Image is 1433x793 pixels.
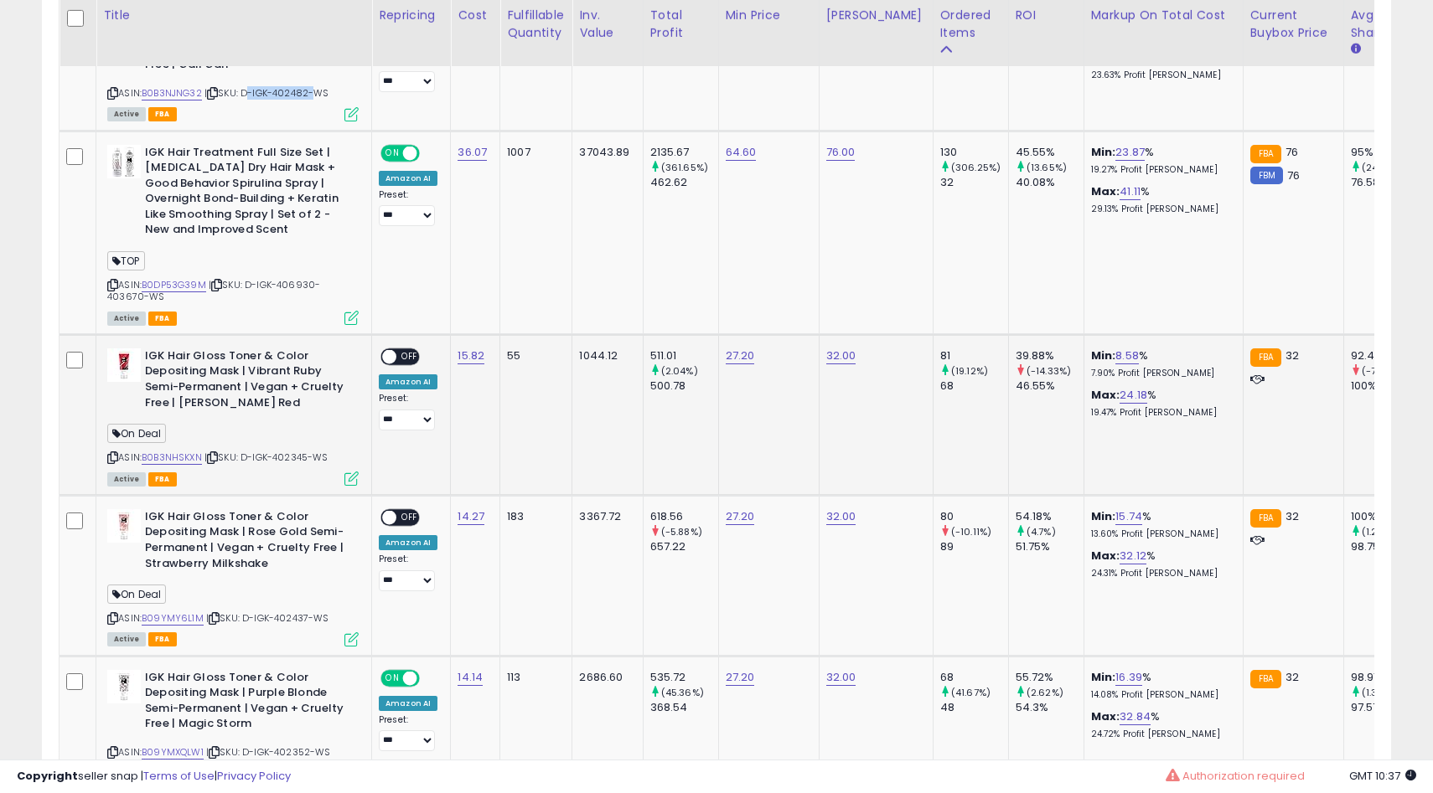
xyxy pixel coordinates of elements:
[107,509,141,543] img: 31WIUNCjK8L._SL40_.jpg
[579,7,635,42] div: Inv. value
[826,7,926,24] div: [PERSON_NAME]
[1362,364,1402,378] small: (-7.52%)
[1250,167,1283,184] small: FBM
[1091,548,1120,564] b: Max:
[940,509,1008,524] div: 80
[379,171,437,186] div: Amazon AI
[204,451,329,464] span: | SKU: D-IGK-402345-WS
[951,525,991,538] small: (-10.11%)
[579,145,629,160] div: 37043.89
[379,535,437,550] div: Amazon AI
[726,348,755,364] a: 27.20
[507,670,559,685] div: 113
[1115,144,1145,161] a: 23.87
[1120,183,1141,200] a: 41.11
[1091,7,1236,24] div: Markup on Total Cost
[1091,568,1230,579] p: 24.31% Profit [PERSON_NAME]
[940,348,1008,363] div: 81
[1115,348,1139,364] a: 8.58
[650,670,718,685] div: 535.72
[142,86,202,100] a: B0B3NJNG32
[1120,387,1147,404] a: 24.18
[1349,768,1416,784] span: 2025-09-12 10:37 GMT
[1115,508,1142,525] a: 15.74
[143,768,215,784] a: Terms of Use
[107,107,146,121] span: All listings currently available for purchase on Amazon
[650,175,718,190] div: 462.62
[1362,686,1394,699] small: (1.37%)
[107,632,146,646] span: All listings currently available for purchase on Amazon
[1250,7,1337,42] div: Current Buybox Price
[1351,700,1419,715] div: 97.57%
[726,508,755,525] a: 27.20
[107,348,141,382] img: 31XSXeOHzTL._SL40_.jpg
[1027,161,1067,174] small: (13.65%)
[940,700,1008,715] div: 48
[1250,145,1281,163] small: FBA
[145,509,349,575] b: IGK Hair Gloss Toner & Color Depositing Mask | Rose Gold Semi-Permanent | Vegan + Cruelty Free | ...
[1091,183,1120,199] b: Max:
[382,671,403,685] span: ON
[1027,364,1071,378] small: (-14.33%)
[1351,7,1412,42] div: Avg BB Share
[1091,203,1230,215] p: 29.13% Profit [PERSON_NAME]
[217,768,291,784] a: Privacy Policy
[1016,670,1084,685] div: 55.72%
[107,312,146,326] span: All listings currently available for purchase on Amazon
[661,364,698,378] small: (2.04%)
[951,686,991,699] small: (41.67%)
[507,7,565,42] div: Fulfillable Quantity
[1091,348,1230,379] div: %
[379,696,437,711] div: Amazon AI
[1091,407,1230,419] p: 19.47% Profit [PERSON_NAME]
[661,525,702,538] small: (-5.88%)
[107,424,166,443] span: On Deal
[1091,184,1230,215] div: %
[1091,145,1230,176] div: %
[1250,670,1281,688] small: FBA
[1351,145,1419,160] div: 95%
[1091,144,1116,160] b: Min:
[379,393,437,430] div: Preset:
[1362,525,1394,538] small: (1.27%)
[458,348,484,364] a: 15.82
[458,508,484,525] a: 14.27
[103,7,365,24] div: Title
[382,146,403,160] span: ON
[1351,378,1419,394] div: 100%
[726,669,755,686] a: 27.20
[726,144,757,161] a: 64.60
[826,348,856,364] a: 32.00
[826,669,856,686] a: 32.00
[507,145,559,160] div: 1007
[142,611,204,626] a: B09YMY6L1M
[1091,689,1230,701] p: 14.08% Profit [PERSON_NAME]
[1091,70,1230,81] p: 23.63% Profit [PERSON_NAME]
[379,554,437,591] div: Preset:
[1250,348,1281,367] small: FBA
[1091,528,1230,540] p: 13.60% Profit [PERSON_NAME]
[379,714,437,752] div: Preset:
[951,364,988,378] small: (19.12%)
[107,278,320,303] span: | SKU: D-IGK-406930-403670-WS
[148,107,177,121] span: FBA
[1091,548,1230,579] div: %
[826,144,856,161] a: 76.00
[940,670,1008,685] div: 68
[650,539,718,554] div: 657.22
[107,348,359,484] div: ASIN:
[661,686,704,699] small: (45.36%)
[650,509,718,524] div: 618.56
[940,145,1008,160] div: 130
[107,670,141,703] img: 31FzNXJxzcL._SL40_.jpg
[107,145,141,178] img: 41HRan9BM4L._SL40_.jpg
[1091,509,1230,540] div: %
[650,145,718,160] div: 2135.67
[1120,708,1151,725] a: 32.84
[1027,686,1063,699] small: (2.62%)
[458,144,487,161] a: 36.07
[507,509,559,524] div: 183
[1250,509,1281,528] small: FBA
[826,508,856,525] a: 32.00
[1351,539,1419,554] div: 98.75%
